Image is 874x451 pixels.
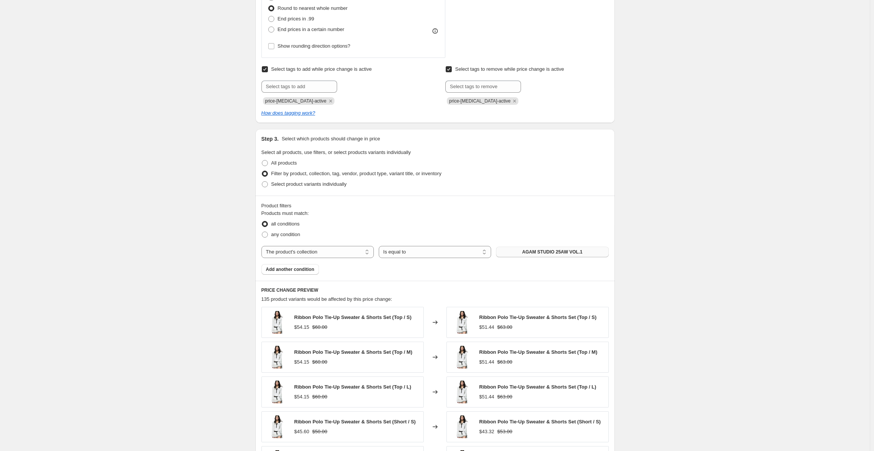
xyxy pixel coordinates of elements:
[449,98,510,104] span: price-change-job-active
[278,43,350,49] span: Show rounding direction options?
[497,393,512,401] strike: $63.00
[294,314,412,320] span: Ribbon Polo Tie-Up Sweater & Shorts Set (Top / S)
[479,393,495,401] div: $51.44
[479,384,596,390] span: Ribbon Polo Tie-Up Sweater & Shorts Set (Top / L)
[266,346,288,369] img: a072165e15dd4412e830205fcd51de53_80x.jpg
[479,419,601,425] span: Ribbon Polo Tie-Up Sweater & Shorts Set (Short / S)
[479,314,597,320] span: Ribbon Polo Tie-Up Sweater & Shorts Set (Top / S)
[261,110,315,116] a: How does tagging work?
[312,428,327,435] strike: $50.00
[278,16,314,22] span: End prices in .99
[312,358,327,366] strike: $60.00
[271,181,347,187] span: Select product variants individually
[271,232,300,237] span: any condition
[497,358,512,366] strike: $63.00
[479,358,495,366] div: $51.44
[294,393,309,401] div: $54.15
[278,26,344,32] span: End prices in a certain number
[294,349,412,355] span: Ribbon Polo Tie-Up Sweater & Shorts Set (Top / M)
[271,171,442,176] span: Filter by product, collection, tag, vendor, product type, variant title, or inventory
[445,81,521,93] input: Select tags to remove
[479,323,495,331] div: $51.44
[496,247,608,257] button: AGAM STUDIO 25AW VOL.1
[479,349,597,355] span: Ribbon Polo Tie-Up Sweater & Shorts Set (Top / M)
[451,346,473,369] img: a072165e15dd4412e830205fcd51de53_80x.jpg
[294,419,416,425] span: Ribbon Polo Tie-Up Sweater & Shorts Set (Short / S)
[261,264,319,275] button: Add another condition
[266,311,288,334] img: a072165e15dd4412e830205fcd51de53_80x.jpg
[312,393,327,401] strike: $60.00
[451,381,473,403] img: a072165e15dd4412e830205fcd51de53_80x.jpg
[261,135,279,143] h2: Step 3.
[451,311,473,334] img: a072165e15dd4412e830205fcd51de53_80x.jpg
[497,323,512,331] strike: $63.00
[312,323,327,331] strike: $60.00
[294,384,411,390] span: Ribbon Polo Tie-Up Sweater & Shorts Set (Top / L)
[511,98,518,104] button: Remove price-change-job-active
[479,428,495,435] div: $43.32
[266,266,314,272] span: Add another condition
[266,381,288,403] img: a072165e15dd4412e830205fcd51de53_80x.jpg
[281,135,380,143] p: Select which products should change in price
[271,160,297,166] span: All products
[265,98,327,104] span: price-change-job-active
[261,210,309,216] span: Products must match:
[327,98,334,104] button: Remove price-change-job-active
[261,81,337,93] input: Select tags to add
[522,249,582,255] span: AGAM STUDIO 25AW VOL.1
[294,428,309,435] div: $45.60
[261,202,609,210] div: Product filters
[294,323,309,331] div: $54.15
[266,415,288,438] img: a072165e15dd4412e830205fcd51de53_80x.jpg
[261,296,392,302] span: 135 product variants would be affected by this price change:
[271,66,372,72] span: Select tags to add while price change is active
[451,415,473,438] img: a072165e15dd4412e830205fcd51de53_80x.jpg
[278,5,348,11] span: Round to nearest whole number
[294,358,309,366] div: $54.15
[261,287,609,293] h6: PRICE CHANGE PREVIEW
[261,149,411,155] span: Select all products, use filters, or select products variants individually
[497,428,512,435] strike: $53.00
[455,66,564,72] span: Select tags to remove while price change is active
[271,221,300,227] span: all conditions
